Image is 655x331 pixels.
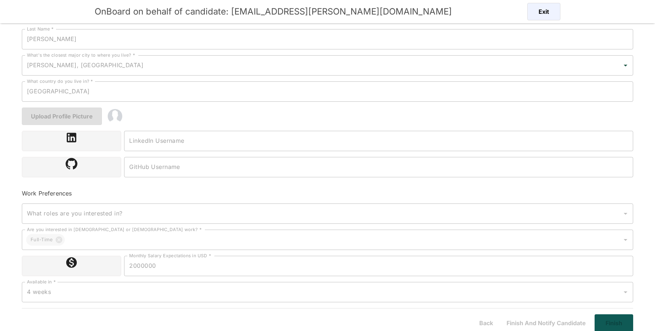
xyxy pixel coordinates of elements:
[108,109,122,124] img: 2Q==
[27,78,93,84] label: What country do you live in? *
[27,26,53,32] label: Last Name *
[129,253,211,259] label: Monthly Salary Expectations in USD *
[95,6,452,17] h5: OnBoard on behalf of candidate: [EMAIL_ADDRESS][PERSON_NAME][DOMAIN_NAME]
[527,3,560,20] button: Exit
[27,52,135,58] label: What's the closest major city to where you live? *
[22,189,633,198] h6: Work Preferences
[620,60,631,70] button: Open
[27,226,202,233] label: Are you interested in [DEMOGRAPHIC_DATA] or [DEMOGRAPHIC_DATA] work? *
[27,279,56,285] label: Available in *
